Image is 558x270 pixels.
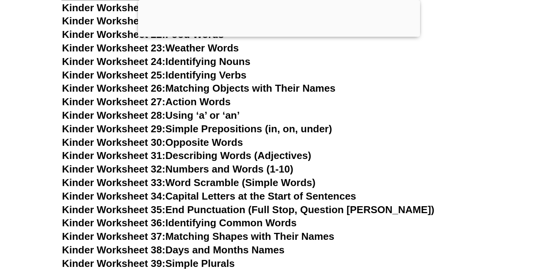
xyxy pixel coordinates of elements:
[62,29,165,40] span: Kinder Worksheet 22:
[62,69,246,81] a: Kinder Worksheet 25:Identifying Verbs
[62,42,239,54] a: Kinder Worksheet 23:Weather Words
[62,150,165,161] span: Kinder Worksheet 31:
[62,244,165,256] span: Kinder Worksheet 38:
[62,204,434,215] a: Kinder Worksheet 35:End Punctuation (Full Stop, Question [PERSON_NAME])
[62,190,165,202] span: Kinder Worksheet 34:
[62,258,165,269] span: Kinder Worksheet 39:
[62,258,235,269] a: Kinder Worksheet 39:Simple Plurals
[62,163,293,175] a: Kinder Worksheet 32:Numbers and Words (1-10)
[62,150,311,161] a: Kinder Worksheet 31:Describing Words (Adjectives)
[62,109,240,121] a: Kinder Worksheet 28:Using ‘a’ or ‘an’
[62,96,165,108] span: Kinder Worksheet 27:
[62,217,165,229] span: Kinder Worksheet 36:
[62,177,315,188] a: Kinder Worksheet 33:Word Scramble (Simple Words)
[62,56,250,67] a: Kinder Worksheet 24:Identifying Nouns
[62,109,165,121] span: Kinder Worksheet 28:
[62,163,165,175] span: Kinder Worksheet 32:
[62,177,165,188] span: Kinder Worksheet 33:
[62,29,224,40] a: Kinder Worksheet 22:Food Words
[62,217,296,229] a: Kinder Worksheet 36:Identifying Common Words
[62,244,284,256] a: Kinder Worksheet 38:Days and Months Names
[62,2,165,14] span: Kinder Worksheet 20:
[62,82,165,94] span: Kinder Worksheet 26:
[62,96,231,108] a: Kinder Worksheet 27:Action Words
[62,56,165,67] span: Kinder Worksheet 24:
[62,42,165,54] span: Kinder Worksheet 23:
[62,231,334,242] a: Kinder Worksheet 37:Matching Shapes with Their Names
[62,123,332,135] a: Kinder Worksheet 29:Simple Prepositions (in, on, under)
[62,2,298,14] a: Kinder Worksheet 20:Matching Words to Pictures
[62,15,165,27] span: Kinder Worksheet 21:
[62,82,336,94] a: Kinder Worksheet 26:Matching Objects with Their Names
[62,190,356,202] a: Kinder Worksheet 34:Capital Letters at the Start of Sentences
[62,231,165,242] span: Kinder Worksheet 37:
[62,137,243,148] a: Kinder Worksheet 30:Opposite Words
[62,204,165,215] span: Kinder Worksheet 35:
[62,15,235,27] a: Kinder Worksheet 21:Animal Names
[62,69,165,81] span: Kinder Worksheet 25:
[62,123,165,135] span: Kinder Worksheet 29:
[62,137,165,148] span: Kinder Worksheet 30:
[425,183,558,270] iframe: Chat Widget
